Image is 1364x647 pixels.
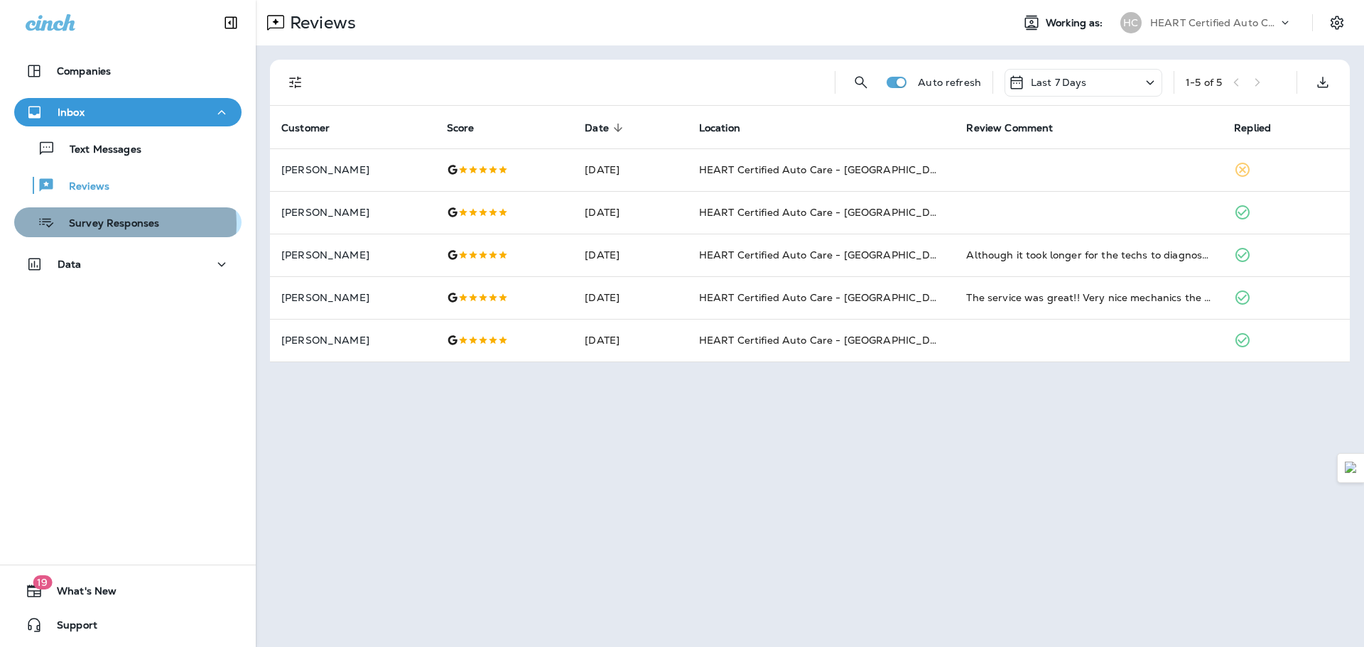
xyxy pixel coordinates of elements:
span: Review Comment [966,122,1053,134]
span: HEART Certified Auto Care - [GEOGRAPHIC_DATA] [699,206,954,219]
p: [PERSON_NAME] [281,335,424,346]
span: Date [585,121,627,134]
td: [DATE] [573,319,687,361]
button: Survey Responses [14,207,242,237]
p: Reviews [55,180,109,194]
td: [DATE] [573,191,687,234]
p: [PERSON_NAME] [281,249,424,261]
div: 1 - 5 of 5 [1186,77,1222,88]
td: [DATE] [573,276,687,319]
span: HEART Certified Auto Care - [GEOGRAPHIC_DATA] [699,163,954,176]
span: Location [699,122,740,134]
button: Companies [14,57,242,85]
button: Filters [281,68,310,97]
span: Support [43,619,97,636]
span: Replied [1234,122,1271,134]
button: Export as CSV [1309,68,1337,97]
p: Text Messages [55,143,141,157]
button: Text Messages [14,134,242,163]
td: [DATE] [573,148,687,191]
span: Score [447,122,475,134]
p: [PERSON_NAME] [281,207,424,218]
p: Survey Responses [55,217,159,231]
span: HEART Certified Auto Care - [GEOGRAPHIC_DATA] [699,291,954,304]
span: Score [447,121,493,134]
span: Date [585,122,609,134]
p: Inbox [58,107,85,118]
p: Reviews [284,12,356,33]
span: HEART Certified Auto Care - [GEOGRAPHIC_DATA] [699,249,954,261]
span: Location [699,121,759,134]
p: [PERSON_NAME] [281,292,424,303]
button: Data [14,250,242,278]
button: Support [14,611,242,639]
span: Working as: [1046,17,1106,29]
img: Detect Auto [1345,462,1358,474]
button: Reviews [14,170,242,200]
div: Although it took longer for the techs to diagnose the problem, the repair work fixed the problem.... [966,248,1211,262]
div: The service was great!! Very nice mechanics the work was done in a timely manner. I will be back ... [966,290,1211,305]
span: Review Comment [966,121,1071,134]
div: HC [1120,12,1142,33]
button: 19What's New [14,577,242,605]
p: Auto refresh [918,77,981,88]
p: Companies [57,65,111,77]
span: Customer [281,122,330,134]
p: Data [58,259,82,270]
p: Last 7 Days [1031,77,1087,88]
span: 19 [33,575,52,589]
p: HEART Certified Auto Care [1150,17,1278,28]
button: Search Reviews [847,68,875,97]
p: [PERSON_NAME] [281,164,424,175]
button: Settings [1324,10,1350,36]
span: Replied [1234,121,1289,134]
button: Inbox [14,98,242,126]
button: Collapse Sidebar [211,9,251,37]
span: What's New [43,585,117,602]
span: HEART Certified Auto Care - [GEOGRAPHIC_DATA] [699,334,954,347]
td: [DATE] [573,234,687,276]
span: Customer [281,121,348,134]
